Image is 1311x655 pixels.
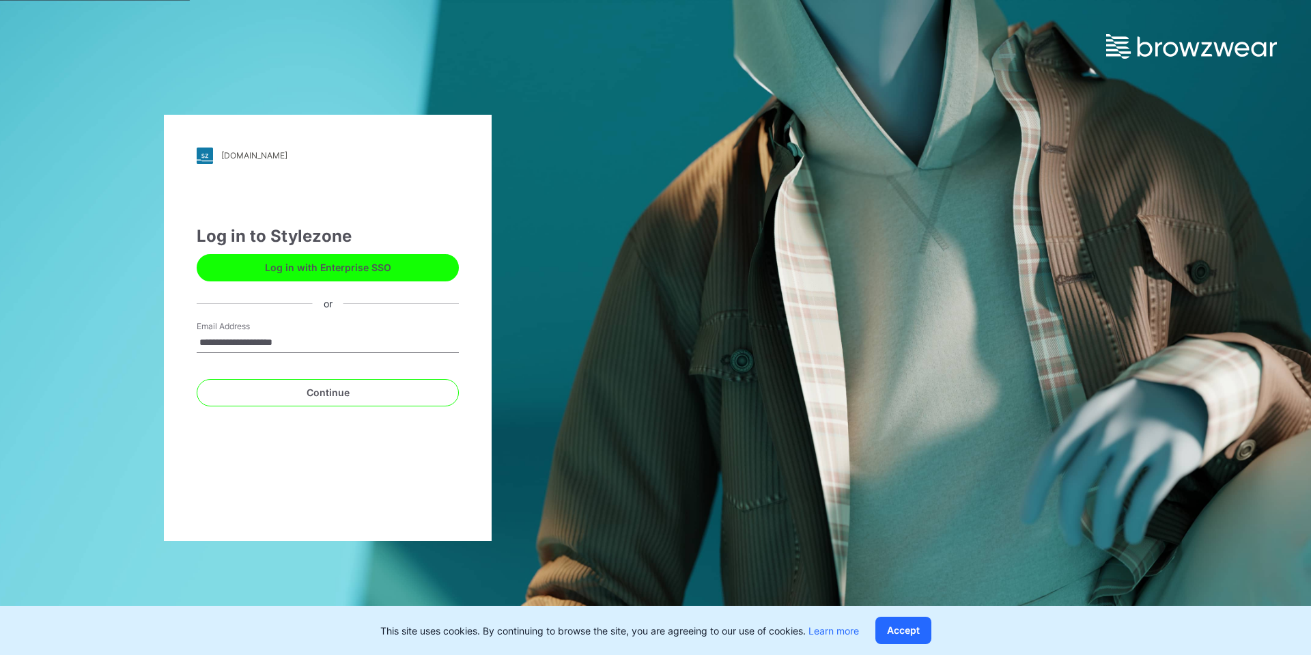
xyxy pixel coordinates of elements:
[808,625,859,637] a: Learn more
[197,148,459,164] a: [DOMAIN_NAME]
[197,148,213,164] img: stylezone-logo.562084cfcfab977791bfbf7441f1a819.svg
[221,150,287,161] div: [DOMAIN_NAME]
[197,224,459,249] div: Log in to Stylezone
[197,254,459,281] button: Log in with Enterprise SSO
[197,320,292,333] label: Email Address
[197,379,459,406] button: Continue
[875,617,931,644] button: Accept
[1106,34,1277,59] img: browzwear-logo.e42bd6dac1945053ebaf764b6aa21510.svg
[313,296,343,311] div: or
[380,624,859,638] p: This site uses cookies. By continuing to browse the site, you are agreeing to our use of cookies.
